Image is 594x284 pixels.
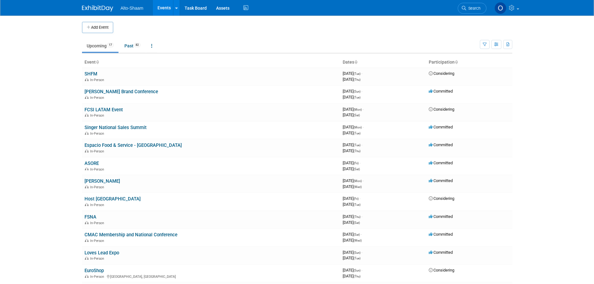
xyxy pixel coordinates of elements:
[354,126,362,129] span: (Mon)
[85,232,177,238] a: CMAC Membership and National Conference
[82,5,113,12] img: ExhibitDay
[363,107,364,112] span: -
[343,131,360,135] span: [DATE]
[85,142,182,148] a: Espacio Food & Service - [GEOGRAPHIC_DATA]
[85,203,89,206] img: In-Person Event
[343,107,364,112] span: [DATE]
[343,214,362,219] span: [DATE]
[343,184,362,189] span: [DATE]
[85,239,89,242] img: In-Person Event
[340,57,426,68] th: Dates
[343,268,362,272] span: [DATE]
[85,125,147,130] a: Singer National Sales Summit
[85,257,89,260] img: In-Person Event
[495,2,506,14] img: Olivia Strasser
[455,60,458,65] a: Sort by Participation Type
[343,77,360,82] span: [DATE]
[134,43,141,47] span: 82
[107,43,114,47] span: 17
[121,6,143,11] span: Alto-Shaam
[354,233,360,236] span: (Sat)
[354,96,360,99] span: (Tue)
[361,268,362,272] span: -
[85,185,89,188] img: In-Person Event
[354,60,357,65] a: Sort by Start Date
[85,161,99,166] a: ASORE
[361,142,362,147] span: -
[343,196,360,201] span: [DATE]
[429,196,454,201] span: Considering
[85,268,104,273] a: EuroShop
[361,214,362,219] span: -
[354,161,359,165] span: (Fri)
[363,178,364,183] span: -
[343,202,360,207] span: [DATE]
[458,3,486,14] a: Search
[354,215,360,219] span: (Thu)
[82,57,340,68] th: Event
[343,95,360,99] span: [DATE]
[429,107,454,112] span: Considering
[354,78,360,81] span: (Thu)
[90,96,106,100] span: In-Person
[90,221,106,225] span: In-Person
[85,275,89,278] img: In-Person Event
[354,251,360,254] span: (Sun)
[90,167,106,171] span: In-Person
[354,275,360,278] span: (Thu)
[429,89,453,94] span: Committed
[361,232,362,237] span: -
[90,78,106,82] span: In-Person
[85,196,141,202] a: Host [GEOGRAPHIC_DATA]
[354,132,360,135] span: (Tue)
[429,125,453,129] span: Committed
[354,179,362,183] span: (Mon)
[343,256,360,260] span: [DATE]
[82,40,118,52] a: Upcoming17
[85,107,123,113] a: FCSI LATAM Event
[354,149,360,153] span: (Thu)
[429,161,453,165] span: Committed
[360,196,360,201] span: -
[85,149,89,152] img: In-Person Event
[120,40,145,52] a: Past82
[90,275,106,279] span: In-Person
[85,71,97,77] a: SHFM
[429,268,454,272] span: Considering
[343,238,362,243] span: [DATE]
[343,220,360,225] span: [DATE]
[90,132,106,136] span: In-Person
[466,6,481,11] span: Search
[343,89,362,94] span: [DATE]
[343,166,360,171] span: [DATE]
[85,113,89,117] img: In-Person Event
[85,274,338,279] div: [GEOGRAPHIC_DATA], [GEOGRAPHIC_DATA]
[361,250,362,255] span: -
[354,203,360,206] span: (Tue)
[90,149,106,153] span: In-Person
[343,178,364,183] span: [DATE]
[354,108,362,111] span: (Mon)
[343,250,362,255] span: [DATE]
[343,113,360,117] span: [DATE]
[354,167,360,171] span: (Sat)
[343,71,362,76] span: [DATE]
[343,125,364,129] span: [DATE]
[343,274,360,278] span: [DATE]
[354,197,359,200] span: (Fri)
[85,178,120,184] a: [PERSON_NAME]
[343,161,360,165] span: [DATE]
[354,90,360,93] span: (Sun)
[90,185,106,189] span: In-Person
[85,214,96,220] a: FSNA
[361,89,362,94] span: -
[85,89,158,94] a: [PERSON_NAME] Brand Conference
[429,178,453,183] span: Committed
[354,239,362,242] span: (Wed)
[85,132,89,135] img: In-Person Event
[354,269,360,272] span: (Sun)
[354,113,360,117] span: (Sat)
[85,96,89,99] img: In-Person Event
[426,57,512,68] th: Participation
[429,232,453,237] span: Committed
